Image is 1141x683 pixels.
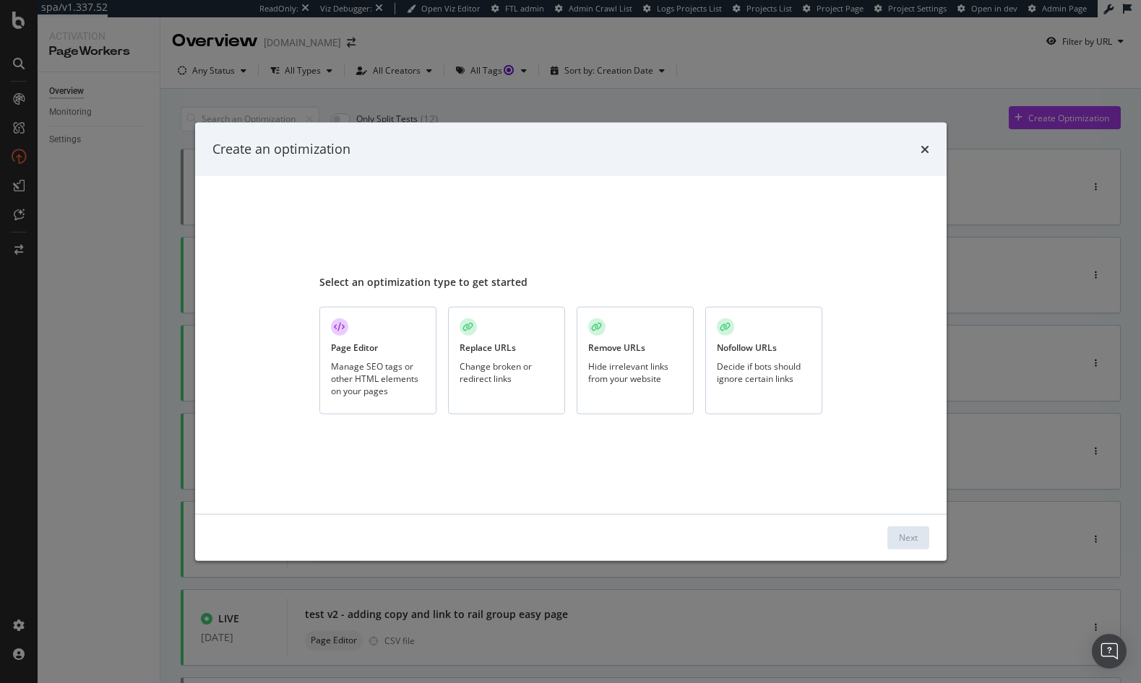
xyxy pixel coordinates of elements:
div: Open Intercom Messenger [1092,634,1127,669]
div: Select an optimization type to get started [319,275,822,290]
div: Hide irrelevant links from your website [588,360,682,384]
div: Change broken or redirect links [460,360,554,384]
div: Nofollow URLs [717,341,777,354]
div: Decide if bots should ignore certain links [717,360,811,384]
div: Replace URLs [460,341,516,354]
div: Create an optimization [212,140,350,159]
button: Next [887,526,929,549]
div: Remove URLs [588,341,645,354]
div: times [921,140,929,159]
div: modal [195,123,947,561]
div: Page Editor [331,341,378,354]
div: Manage SEO tags or other HTML elements on your pages [331,360,425,396]
div: Next [899,531,918,544]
